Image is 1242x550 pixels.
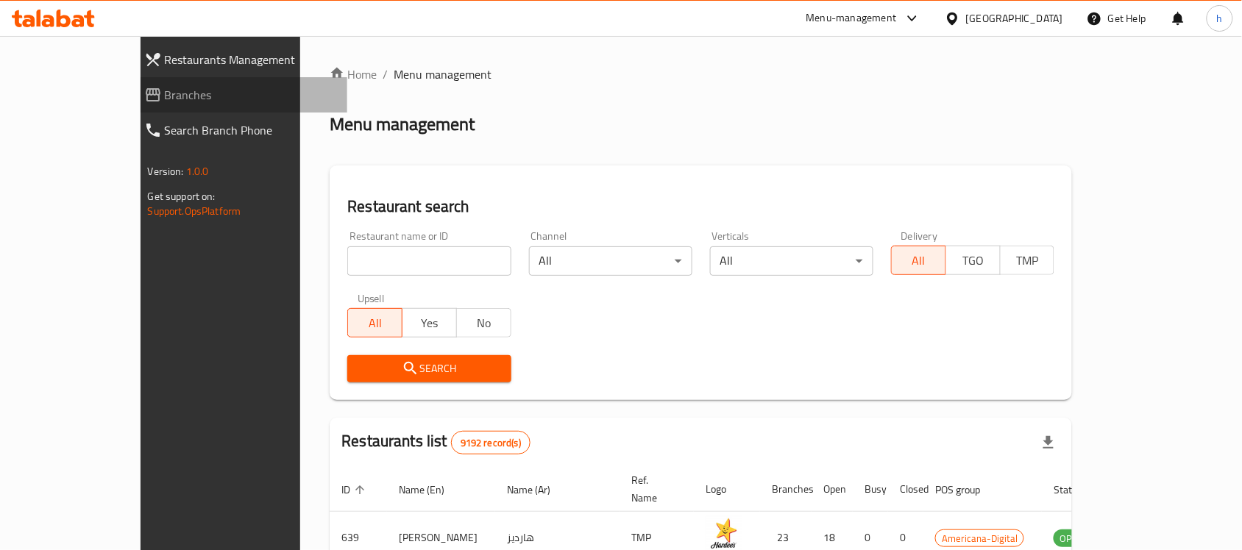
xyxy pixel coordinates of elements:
th: Closed [888,467,923,512]
span: 1.0.0 [186,162,209,181]
span: Yes [408,312,451,334]
div: Menu-management [806,10,897,27]
h2: Menu management [330,113,475,136]
span: Search [359,360,499,378]
nav: breadcrumb [330,65,1072,83]
button: All [347,308,402,337]
h2: Restaurant search [347,196,1054,218]
th: Branches [760,467,812,512]
label: Upsell [358,293,385,304]
button: Yes [402,308,457,337]
a: Restaurants Management [132,42,348,77]
button: All [891,246,946,275]
th: Logo [694,467,760,512]
button: Search [347,355,511,382]
span: 9192 record(s) [452,436,530,450]
span: OPEN [1054,530,1090,547]
span: Search Branch Phone [165,121,336,139]
a: Home [330,65,377,83]
th: Open [812,467,853,512]
div: All [710,246,873,276]
input: Search for restaurant name or ID.. [347,246,511,276]
span: Menu management [394,65,492,83]
span: POS group [935,481,999,499]
a: Support.OpsPlatform [148,201,241,221]
button: TGO [945,246,1001,275]
div: Total records count [451,431,530,454]
div: [GEOGRAPHIC_DATA] [966,10,1063,26]
span: Name (Ar) [507,481,569,499]
a: Search Branch Phone [132,113,348,148]
span: Name (En) [399,481,464,499]
span: All [354,312,397,334]
span: TGO [952,250,995,271]
h2: Restaurants list [341,430,530,454]
span: Version: [148,162,184,181]
span: Status [1054,481,1101,499]
span: Americana-Digital [936,530,1023,547]
span: TMP [1007,250,1049,271]
button: TMP [1000,246,1055,275]
span: h [1217,10,1223,26]
button: No [456,308,511,337]
label: Delivery [901,231,938,241]
span: Branches [165,86,336,104]
span: All [898,250,940,271]
span: ID [341,481,369,499]
div: All [529,246,692,276]
a: Branches [132,77,348,113]
li: / [383,65,388,83]
span: Restaurants Management [165,51,336,68]
th: Busy [853,467,888,512]
div: Export file [1031,425,1066,460]
span: Ref. Name [631,471,676,507]
span: No [463,312,505,334]
span: Get support on: [148,187,216,206]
